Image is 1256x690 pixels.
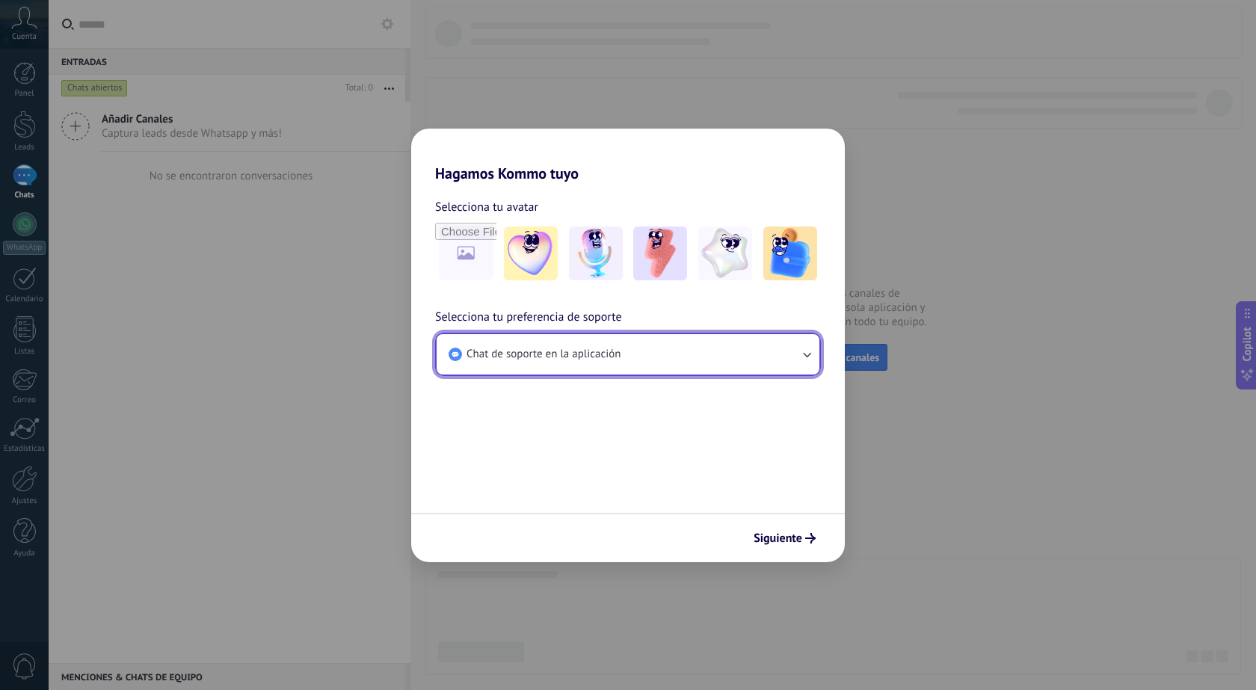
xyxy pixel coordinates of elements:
[763,227,817,280] img: -5.jpeg
[569,227,623,280] img: -2.jpeg
[754,533,802,543] span: Siguiente
[437,334,819,375] button: Chat de soporte en la aplicación
[504,227,558,280] img: -1.jpeg
[698,227,752,280] img: -4.jpeg
[411,129,845,182] h2: Hagamos Kommo tuyo
[467,347,621,362] span: Chat de soporte en la aplicación
[435,308,622,327] span: Selecciona tu preferencia de soporte
[633,227,687,280] img: -3.jpeg
[435,197,538,217] span: Selecciona tu avatar
[747,526,822,551] button: Siguiente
